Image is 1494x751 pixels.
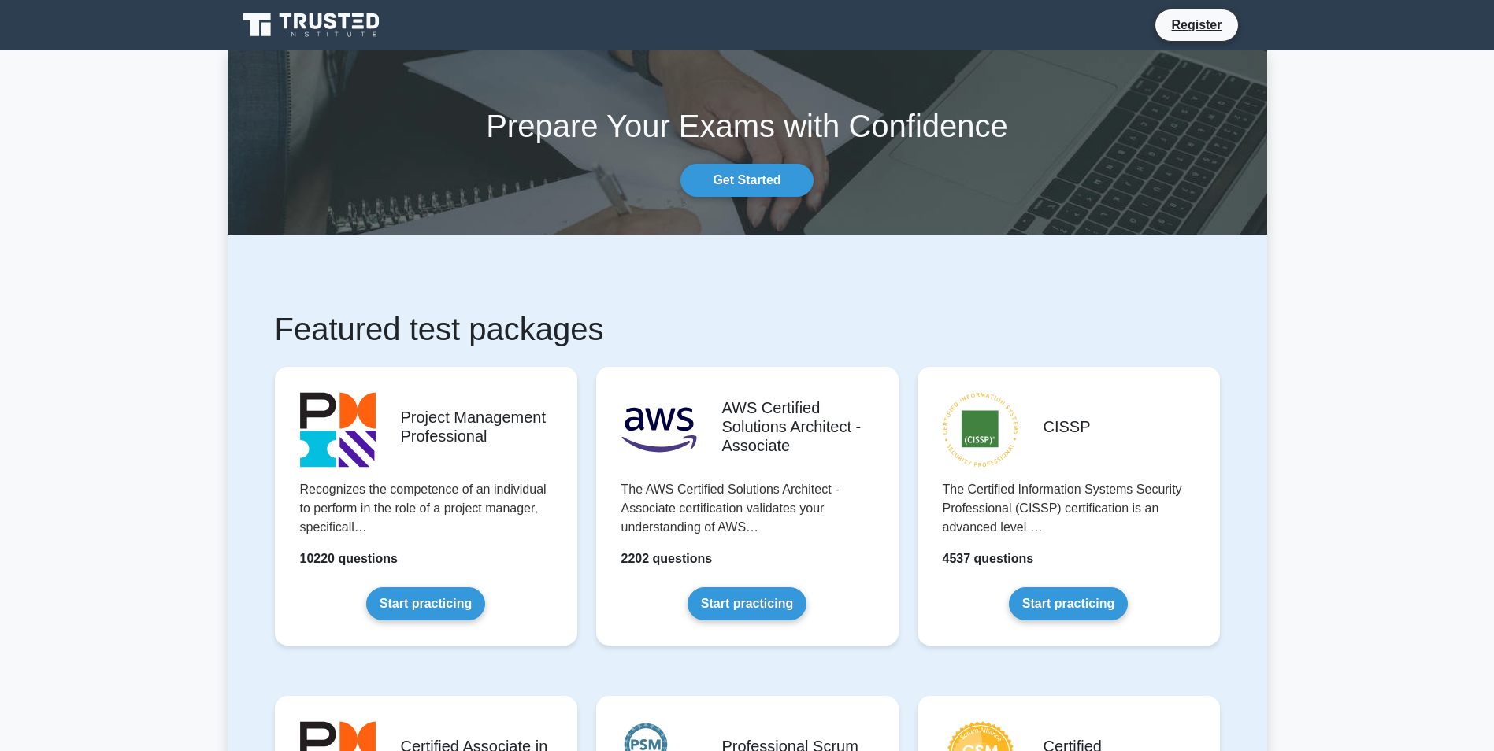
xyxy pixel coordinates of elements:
[1009,587,1128,620] a: Start practicing
[680,164,813,197] a: Get Started
[366,587,485,620] a: Start practicing
[228,107,1267,145] h1: Prepare Your Exams with Confidence
[688,587,806,620] a: Start practicing
[1162,15,1231,35] a: Register
[275,310,1220,348] h1: Featured test packages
